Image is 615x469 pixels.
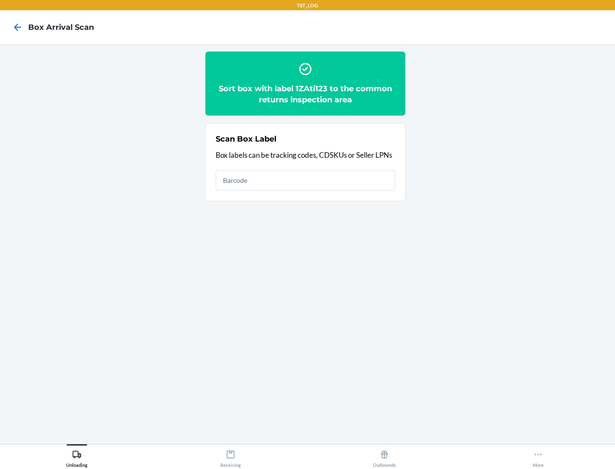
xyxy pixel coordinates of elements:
div: Unloading [66,446,88,468]
div: Receiving [220,446,241,468]
button: Receiving [154,444,307,468]
div: Outbounds [373,446,396,468]
div: More [533,446,544,468]
p: Box labels can be tracking codes, CDSKUs or Seller LPNs [216,150,395,161]
p: TST_LOG [297,2,318,9]
input: Barcode [216,170,395,191]
button: Outbounds [307,444,461,468]
h4: Box Arrival Scan [28,22,94,33]
h2: Scan Box Label [216,133,276,145]
button: More [461,444,615,468]
h2: Sort box with label 1ZAti123 to the common returns inspection area [216,83,395,105]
